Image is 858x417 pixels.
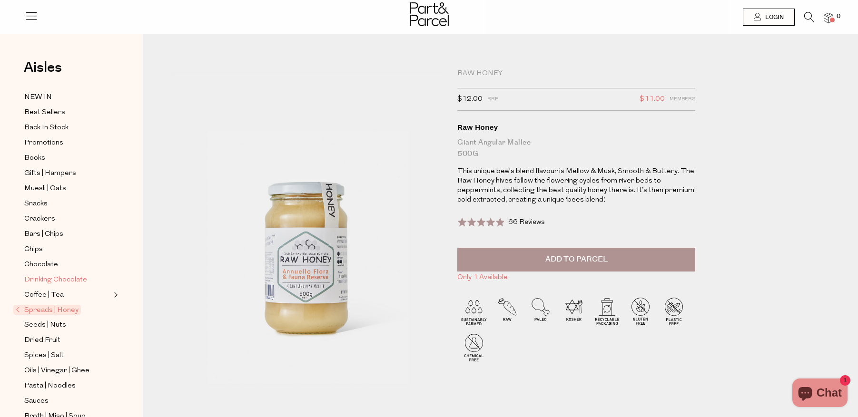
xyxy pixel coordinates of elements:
[24,183,111,194] a: Muesli | Oats
[524,294,557,328] img: P_P-ICONS-Live_Bec_V11_Paleo.svg
[24,274,87,286] span: Drinking Chocolate
[24,350,64,361] span: Spices | Salt
[640,93,665,106] span: $11.00
[24,289,111,301] a: Coffee | Tea
[24,259,111,271] a: Chocolate
[24,92,52,103] span: NEW IN
[24,198,48,210] span: Snacks
[789,378,850,409] inbox-online-store-chat: Shopify online store chat
[24,60,62,84] a: Aisles
[457,330,491,364] img: P_P-ICONS-Live_Bec_V11_Chemical_Free.svg
[24,168,76,179] span: Gifts | Hampers
[24,137,63,149] span: Promotions
[24,91,111,103] a: NEW IN
[457,248,695,272] button: Add to Parcel
[24,396,49,407] span: Sauces
[24,183,66,194] span: Muesli | Oats
[24,122,111,134] a: Back In Stock
[24,380,111,392] a: Pasta | Noodles
[24,243,111,255] a: Chips
[24,107,111,118] a: Best Sellers
[743,9,795,26] a: Login
[457,93,483,106] span: $12.00
[410,2,449,26] img: Part&Parcel
[24,122,69,134] span: Back In Stock
[24,137,111,149] a: Promotions
[24,349,111,361] a: Spices | Salt
[457,294,491,328] img: P_P-ICONS-Live_Bec_V11_Sustainable_Farmed.svg
[24,228,111,240] a: Bars | Chips
[24,198,111,210] a: Snacks
[24,395,111,407] a: Sauces
[24,290,64,301] span: Coffee | Tea
[670,93,695,106] span: Members
[487,93,498,106] span: RRP
[24,57,62,78] span: Aisles
[591,294,624,328] img: P_P-ICONS-Live_Bec_V11_Recyclable_Packaging.svg
[457,167,695,205] p: This unique bee's blend flavour is Mellow & Musk, Smooth & Buttery. The Raw Honey hives follow th...
[24,334,111,346] a: Dried Fruit
[824,13,833,23] a: 0
[557,294,591,328] img: P_P-ICONS-Live_Bec_V11_Kosher.svg
[24,320,66,331] span: Seeds | Nuts
[24,167,111,179] a: Gifts | Hampers
[24,365,111,377] a: Oils | Vinegar | Ghee
[457,123,695,132] div: Raw Honey
[491,294,524,328] img: P_P-ICONS-Live_Bec_V11_Raw.svg
[24,213,55,225] span: Crackers
[24,152,111,164] a: Books
[24,259,58,271] span: Chocolate
[24,213,111,225] a: Crackers
[657,294,690,328] img: P_P-ICONS-Live_Bec_V11_Plastic_Free.svg
[763,13,784,21] span: Login
[24,244,43,255] span: Chips
[24,229,63,240] span: Bars | Chips
[508,219,545,226] span: 66 Reviews
[545,254,608,265] span: Add to Parcel
[16,304,111,316] a: Spreads | Honey
[457,137,695,160] div: Giant Angular Mallee 500G
[111,289,118,301] button: Expand/Collapse Coffee | Tea
[24,274,111,286] a: Drinking Chocolate
[24,365,89,377] span: Oils | Vinegar | Ghee
[171,72,443,393] img: Raw Honey
[624,294,657,328] img: P_P-ICONS-Live_Bec_V11_Gluten_Free.svg
[457,69,695,78] div: Raw Honey
[834,12,843,21] span: 0
[24,335,60,346] span: Dried Fruit
[13,305,81,315] span: Spreads | Honey
[24,153,45,164] span: Books
[24,380,76,392] span: Pasta | Noodles
[24,107,65,118] span: Best Sellers
[24,319,111,331] a: Seeds | Nuts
